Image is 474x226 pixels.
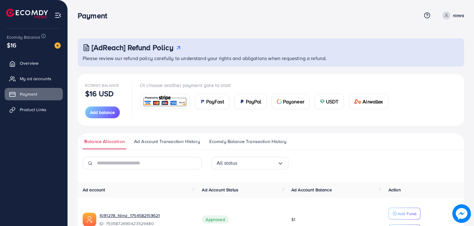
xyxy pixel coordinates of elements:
span: Payment [20,91,37,97]
span: Ecomdy Balance [85,83,119,88]
span: Approved [202,215,228,224]
img: card [200,99,205,104]
span: Action [389,187,401,193]
a: Product Links [5,103,63,116]
h3: Payment [78,11,112,20]
a: nimra [440,11,464,20]
span: All status [217,158,237,168]
button: Add balance [85,106,120,118]
h3: [AdReach] Refund Policy [92,43,173,52]
img: card [354,99,362,104]
p: nimra [453,12,464,19]
span: Balance Allocation [84,138,125,145]
a: 1031278_Nimz_1754582153621 [99,212,160,219]
a: My ad accounts [5,72,63,85]
img: card [142,95,188,108]
span: Add balance [90,109,115,115]
span: PayFast [206,98,224,105]
span: Ecomdy Balance [7,34,40,40]
img: card [277,99,282,104]
p: Add Fund [398,210,416,217]
span: Ecomdy Balance Transaction History [209,138,286,145]
img: menu [54,12,62,19]
p: $16 USD [85,90,114,97]
span: Ad account [83,187,105,193]
img: image [454,206,469,221]
span: Product Links [20,106,46,113]
span: Ad Account Status [202,187,238,193]
span: Ad Account Transaction History [134,138,200,145]
span: $16 [7,41,16,50]
span: $1 [291,216,295,223]
span: Overview [20,60,38,66]
span: USDT [326,98,339,105]
a: cardPayPal [234,94,267,109]
a: Payment [5,88,63,100]
span: My ad accounts [20,76,51,82]
span: Airwallex [363,98,383,105]
img: logo [6,9,48,18]
button: Add Fund [389,208,420,219]
img: image [54,42,61,49]
span: Ad Account Balance [291,187,332,193]
img: card [240,99,245,104]
input: Search for option [237,158,277,168]
a: cardAirwallex [349,94,389,109]
p: Please review our refund policy carefully to understand your rights and obligations when requesti... [83,54,460,62]
a: cardPayFast [195,94,229,109]
span: Payoneer [283,98,304,105]
a: cardUSDT [315,94,344,109]
span: PayPal [246,98,261,105]
img: card [320,99,325,104]
a: cardPayoneer [272,94,310,109]
div: Search for option [211,157,289,169]
a: Overview [5,57,63,69]
p: Or choose another payment gate to start [140,81,394,89]
a: card [140,94,190,109]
